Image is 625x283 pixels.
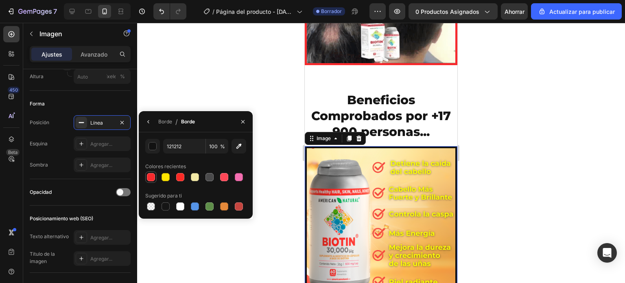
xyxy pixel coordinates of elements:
font: Agregar... [90,162,112,168]
button: 7 [3,3,61,20]
font: Ahorrar [505,8,524,15]
font: Sombra [30,162,48,168]
font: Esquina [30,140,48,147]
input: Por ejemplo: FFFFFF [163,139,205,154]
div: Deshacer/Rehacer [153,3,186,20]
font: Avanzado [81,51,107,58]
font: Línea [90,120,103,126]
button: 0 productos asignados [409,3,498,20]
font: Texto alternativo [30,233,69,239]
button: Ahorrar [501,3,528,20]
font: Actualizar para publicar [549,8,615,15]
div: Abrir Intercom Messenger [597,243,617,263]
button: píxeles [118,72,127,81]
input: píxeles% [74,69,131,84]
font: Borde [181,118,195,125]
font: Agregar... [90,256,112,262]
font: Forma [30,101,45,107]
font: Sugerido para ti [145,193,182,199]
font: Título de la imagen [30,251,55,264]
font: Posición [30,119,49,125]
button: Actualizar para publicar [531,3,622,20]
font: / [175,118,178,126]
font: Agregar... [90,141,112,147]
font: 0 productos asignados [415,8,479,15]
font: / [212,8,214,15]
button: % [106,72,116,81]
font: Opacidad [30,189,52,195]
font: Altura [30,73,44,79]
font: píxeles [103,73,119,79]
font: 450 [9,87,18,93]
font: Página del producto - [DATE][PERSON_NAME] 15:29:02 [216,8,293,24]
font: % [120,73,125,79]
font: Imagen [39,30,62,38]
font: Colores recientes [145,163,186,169]
font: Borrador [321,8,342,14]
font: 7 [53,7,57,15]
font: Beta [8,149,17,155]
font: Borde [158,118,172,125]
font: Agregar... [90,235,112,241]
font: Ajustes [42,51,62,58]
font: % [220,143,225,149]
font: Posicionamiento web (SEO) [30,215,93,222]
p: Imagen [39,29,109,39]
iframe: Área de diseño [305,23,457,283]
